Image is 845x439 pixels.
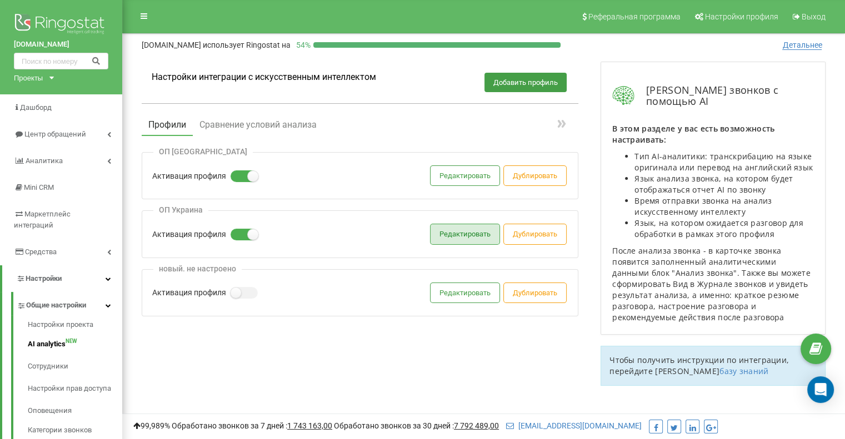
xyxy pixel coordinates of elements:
div: ОП [GEOGRAPHIC_DATA] [153,147,253,157]
a: Оповещения [28,400,122,422]
p: [DOMAIN_NAME] [142,39,291,51]
span: 99,989% [133,421,170,430]
a: Общие настройки [17,292,122,315]
button: Редактировать [431,283,499,302]
label: Активация профиля [152,229,226,240]
a: Настройки проекта [28,319,122,333]
span: Реферальная программа [588,12,681,21]
a: [DOMAIN_NAME] [14,39,108,50]
li: Язык, на котором ожидается разговор для обработки в рамках этого профиля [634,218,814,240]
button: Дублировать [504,166,566,185]
span: Обработано звонков за 30 дней : [334,421,499,430]
span: Общие настройки [26,300,86,311]
input: Поиск по номеру [14,53,108,69]
a: Категории звонков [28,422,122,436]
span: Маркетплейс интеграций [14,210,71,229]
u: 7 792 489,00 [454,421,499,430]
a: базу знаний [719,366,768,376]
span: Средства [25,248,57,256]
span: Центр обращений [24,130,86,138]
span: Детальнее [782,41,822,50]
p: В этом разделе у вас есть возможность настраивать: [612,123,814,145]
span: Выход [802,12,826,21]
p: После анализа звонка - в карточке звонка появится заполненный аналитическими данными блок "Анализ... [612,245,814,323]
button: Добавить профиль [484,73,567,92]
h1: Настройки интеграции с искусственным интеллектом [152,72,376,82]
li: Язык анализа звонка, на котором будет отображаться отчет AI по звонку [634,173,814,195]
div: ОП Украина [153,205,208,215]
button: Редактировать [431,166,499,185]
a: Настройки [2,265,122,292]
a: Сотрудники [28,355,122,377]
p: Чтобы получить инструкции по интеграции, перейдите [PERSON_NAME] [609,355,817,377]
label: Активация профиля [152,170,226,181]
span: Настройки [26,274,62,282]
div: Проекты [14,72,43,83]
img: Ringostat logo [14,11,108,39]
li: Тип AI-аналитики: транскрибацию на языке оригинала или перевод на английский язык [634,151,814,173]
span: Аналитика [26,157,63,165]
span: Обработано звонков за 7 дней : [172,421,332,430]
span: Mini CRM [24,183,54,191]
div: новый. не настроено [153,264,242,274]
li: Время отправки звонка на анализ искусственному интеллекту [634,195,814,218]
button: Сравнение условий анализа [193,115,323,135]
a: Настройки прав доступа [28,377,122,400]
button: Дублировать [504,224,566,244]
button: Дублировать [504,283,566,302]
u: 1 743 163,00 [287,421,332,430]
a: AI analyticsNEW [28,333,122,355]
p: 54 % [291,39,313,51]
a: [EMAIL_ADDRESS][DOMAIN_NAME] [506,421,642,430]
button: Профили [142,115,193,136]
span: Настройки профиля [705,12,778,21]
button: Редактировать [431,224,499,244]
span: использует Ringostat на [203,41,291,49]
div: Open Intercom Messenger [807,376,834,403]
div: [PERSON_NAME] звонков с помощью AI [612,84,814,107]
span: Дашборд [20,103,52,112]
label: Активация профиля [152,287,226,298]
